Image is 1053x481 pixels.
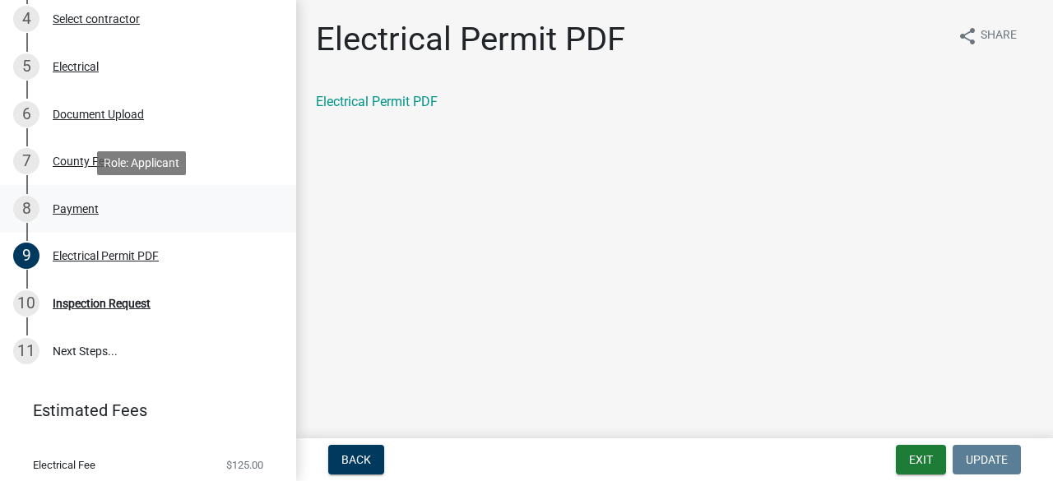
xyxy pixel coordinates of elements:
[13,53,39,80] div: 5
[13,338,39,364] div: 11
[316,20,625,59] h1: Electrical Permit PDF
[13,196,39,222] div: 8
[53,250,159,261] div: Electrical Permit PDF
[981,26,1017,46] span: Share
[341,453,371,466] span: Back
[53,61,99,72] div: Electrical
[896,445,946,474] button: Exit
[97,151,186,175] div: Role: Applicant
[13,394,270,427] a: Estimated Fees
[13,243,39,269] div: 9
[316,94,438,109] a: Electrical Permit PDF
[53,155,110,167] div: County Fee
[53,298,151,309] div: Inspection Request
[53,13,140,25] div: Select contractor
[13,148,39,174] div: 7
[966,453,1008,466] span: Update
[13,101,39,127] div: 6
[944,20,1030,52] button: shareShare
[53,109,144,120] div: Document Upload
[13,290,39,317] div: 10
[33,460,95,470] span: Electrical Fee
[226,460,263,470] span: $125.00
[13,6,39,32] div: 4
[958,26,977,46] i: share
[53,203,99,215] div: Payment
[953,445,1021,474] button: Update
[328,445,384,474] button: Back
